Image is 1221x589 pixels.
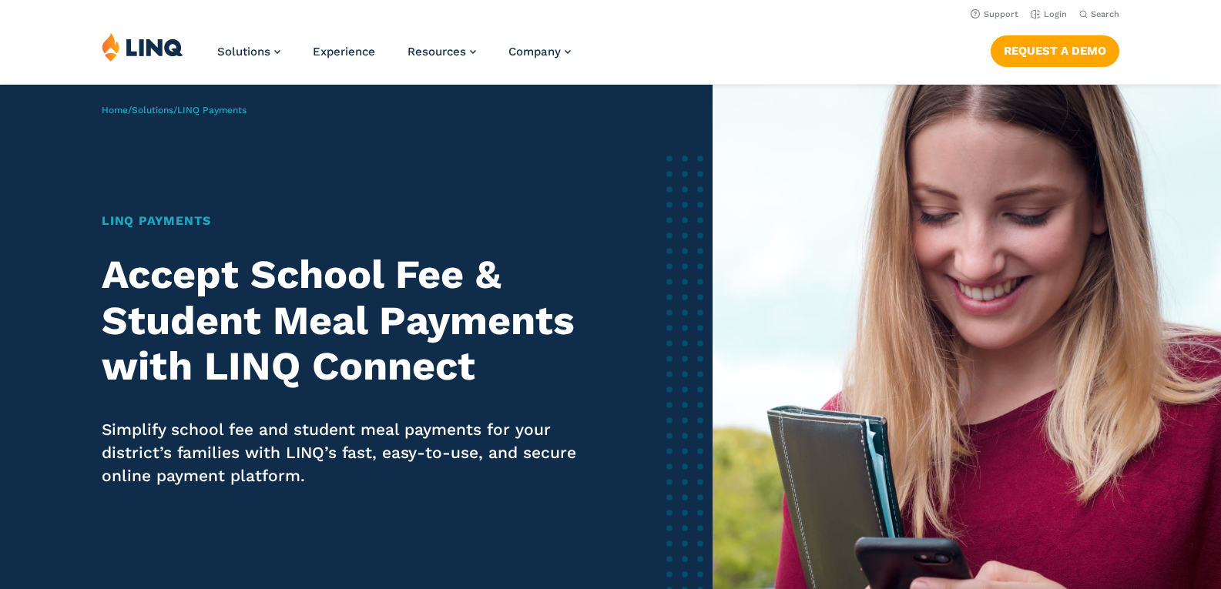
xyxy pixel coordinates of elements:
span: Solutions [217,45,270,59]
h1: LINQ Payments [102,212,583,230]
span: / / [102,105,247,115]
a: Resources [408,45,476,59]
span: LINQ Payments [177,105,247,115]
span: Company [508,45,561,59]
a: Request a Demo [991,35,1119,66]
a: Solutions [132,105,173,115]
a: Support [971,9,1018,19]
span: Resources [408,45,466,59]
a: Experience [313,45,375,59]
button: Open Search Bar [1079,8,1119,20]
img: LINQ | K‑12 Software [102,32,183,62]
p: Simplify school fee and student meal payments for your district’s families with LINQ’s fast, easy... [102,418,583,487]
a: Solutions [217,45,280,59]
a: Login [1031,9,1067,19]
span: Search [1091,9,1119,19]
nav: Button Navigation [991,32,1119,66]
nav: Primary Navigation [217,32,571,83]
a: Home [102,105,128,115]
a: Company [508,45,571,59]
h2: Accept School Fee & Student Meal Payments with LINQ Connect [102,252,583,390]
